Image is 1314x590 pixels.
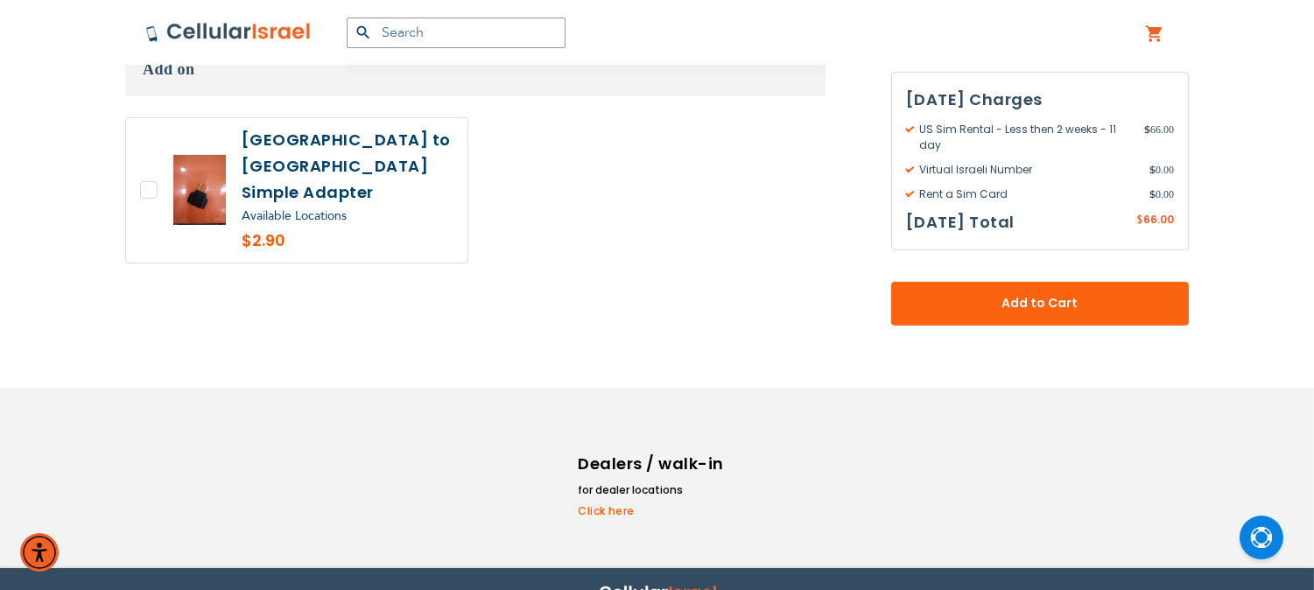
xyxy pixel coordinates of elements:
[906,209,1015,235] h3: [DATE] Total
[1144,122,1150,137] span: $
[242,207,347,224] a: Available Locations
[906,122,1144,153] span: US Sim Rental - Less then 2 weeks - 11 day
[1149,186,1174,202] span: 0.00
[906,87,1174,113] h3: [DATE] Charges
[579,451,727,477] h6: Dealers / walk-in
[906,162,1149,178] span: Virtual Israeli Number
[1149,162,1156,178] span: $
[1136,213,1143,228] span: $
[579,503,727,519] a: Click here
[1144,122,1174,153] span: 66.00
[1149,162,1174,178] span: 0.00
[579,481,727,499] li: for dealer locations
[20,533,59,572] div: Accessibility Menu
[906,186,1149,202] span: Rent a Sim Card
[1149,186,1156,202] span: $
[891,282,1189,326] button: Add to Cart
[347,18,566,48] input: Search
[949,294,1131,313] span: Add to Cart
[143,60,195,78] span: Add on
[1143,212,1174,227] span: 66.00
[145,22,312,43] img: Cellular Israel Logo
